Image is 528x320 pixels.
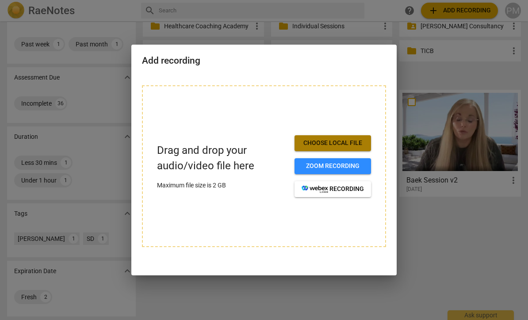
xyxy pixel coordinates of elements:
[295,181,371,197] button: recording
[157,181,287,190] p: Maximum file size is 2 GB
[295,135,371,151] button: Choose local file
[302,162,364,171] span: Zoom recording
[302,185,364,194] span: recording
[295,158,371,174] button: Zoom recording
[302,139,364,148] span: Choose local file
[157,143,287,174] p: Drag and drop your audio/video file here
[142,55,386,66] h2: Add recording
